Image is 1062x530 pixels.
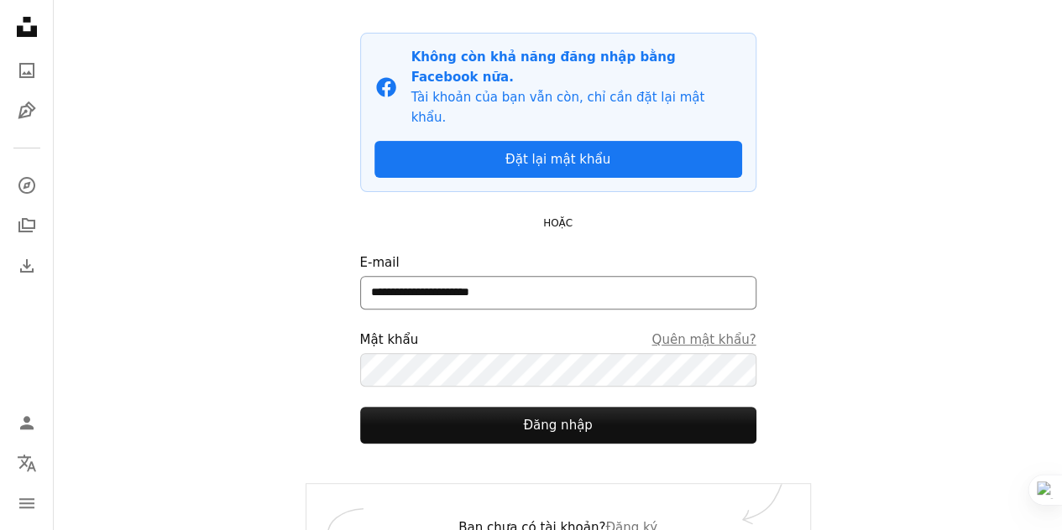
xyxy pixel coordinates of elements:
font: Quên mật khẩu? [651,332,756,347]
font: Tài khoản của bạn vẫn còn, chỉ cần đặt lại mật khẩu. [411,90,705,125]
input: E-mail [360,276,756,309]
font: HOẶC [543,217,573,229]
a: Hình ảnh [10,54,44,87]
a: Trang chủ — Unsplash [10,10,44,47]
font: Đăng nhập [523,418,592,433]
a: Lịch sử tải xuống [10,249,44,283]
a: Quên mật khẩu? [651,330,756,350]
a: Bộ sưu tập [10,209,44,242]
font: Đặt lại mật khẩu [505,152,610,167]
a: Đặt lại mật khẩu [374,141,742,178]
button: Đăng nhập [360,407,756,444]
a: Khám phá [10,169,44,202]
font: Không còn khả năng đăng nhập bằng Facebook nữa. [411,49,676,85]
button: Ngôn ngữ [10,446,44,480]
a: Đăng nhập / Đăng ký [10,406,44,439]
font: Mật khẩu [360,332,419,347]
button: Thực đơn [10,486,44,520]
font: E-mail [360,255,400,270]
a: Hình minh họa [10,94,44,127]
input: Mật khẩuQuên mật khẩu? [360,353,756,387]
